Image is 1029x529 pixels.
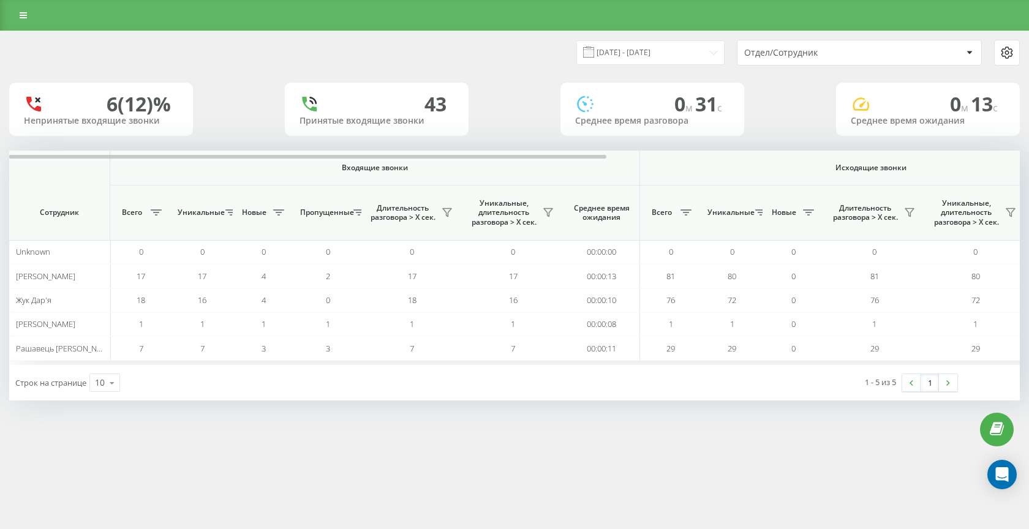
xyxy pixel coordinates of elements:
span: 0 [730,246,734,257]
span: Всего [646,208,677,217]
span: 0 [791,246,796,257]
span: 1 [511,318,515,329]
span: 17 [198,271,206,282]
span: м [961,101,971,114]
span: Входящие звонки [142,163,608,173]
span: 0 [791,271,796,282]
span: 0 [674,91,695,117]
span: м [685,101,695,114]
span: 0 [139,246,143,257]
span: 0 [410,246,414,257]
td: 00:00:11 [563,336,640,360]
span: 81 [666,271,675,282]
span: Уникальные [178,208,222,217]
span: 1 [326,318,330,329]
span: 80 [971,271,980,282]
span: 7 [410,343,414,354]
span: 29 [870,343,879,354]
span: 0 [511,246,515,257]
span: 18 [408,295,417,306]
span: 2 [326,271,330,282]
span: Рашавець [PERSON_NAME] [16,343,115,354]
span: 0 [791,343,796,354]
span: Пропущенные [300,208,350,217]
td: 00:00:08 [563,312,640,336]
span: 1 [669,318,673,329]
span: Всего [116,208,147,217]
span: Уникальные, длительность разговора > Х сек. [931,198,1001,227]
span: 1 [872,318,876,329]
span: 1 [200,318,205,329]
span: 1 [410,318,414,329]
span: 0 [791,295,796,306]
span: Среднее время ожидания [573,203,630,222]
span: Уникальные, длительность разговора > Х сек. [469,198,539,227]
span: 29 [971,343,980,354]
span: c [993,101,998,114]
span: 0 [200,246,205,257]
span: 13 [971,91,998,117]
span: 0 [326,295,330,306]
div: 43 [424,92,447,116]
span: 0 [669,246,673,257]
span: 17 [408,271,417,282]
span: Длительность разговора > Х сек. [830,203,900,222]
td: 00:00:00 [563,240,640,264]
span: 1 [262,318,266,329]
span: 80 [728,271,736,282]
div: 1 - 5 из 5 [865,376,896,388]
div: Среднее время ожидания [851,116,1005,126]
span: 0 [973,246,978,257]
span: 0 [326,246,330,257]
span: 1 [139,318,143,329]
span: 7 [200,343,205,354]
span: [PERSON_NAME] [16,271,75,282]
span: 76 [666,295,675,306]
span: 72 [728,295,736,306]
span: Unknown [16,246,50,257]
span: 3 [262,343,266,354]
span: 7 [139,343,143,354]
div: Отдел/Сотрудник [744,48,891,58]
span: 76 [870,295,879,306]
span: Новые [769,208,799,217]
span: Жук Дар'я [16,295,51,306]
span: c [717,101,722,114]
span: 29 [666,343,675,354]
div: Принятые входящие звонки [300,116,454,126]
span: 4 [262,271,266,282]
span: Строк на странице [15,377,86,388]
span: 81 [870,271,879,282]
span: 0 [791,318,796,329]
span: 16 [509,295,518,306]
span: 7 [511,343,515,354]
span: 72 [971,295,980,306]
span: 1 [730,318,734,329]
span: 3 [326,343,330,354]
span: Длительность разговора > Х сек. [367,203,438,222]
div: 10 [95,377,105,389]
span: [PERSON_NAME] [16,318,75,329]
div: 6 (12)% [107,92,171,116]
span: 31 [695,91,722,117]
div: Непринятые входящие звонки [24,116,178,126]
td: 00:00:10 [563,288,640,312]
span: 0 [262,246,266,257]
span: 17 [509,271,518,282]
span: 0 [950,91,971,117]
span: 16 [198,295,206,306]
td: 00:00:13 [563,264,640,288]
div: Среднее время разговора [575,116,729,126]
span: Сотрудник [20,208,99,217]
span: 17 [137,271,145,282]
span: 4 [262,295,266,306]
span: 29 [728,343,736,354]
span: 0 [872,246,876,257]
a: 1 [921,374,939,391]
div: Open Intercom Messenger [987,460,1017,489]
span: Новые [239,208,269,217]
span: 18 [137,295,145,306]
span: 1 [973,318,978,329]
span: Уникальные [707,208,752,217]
